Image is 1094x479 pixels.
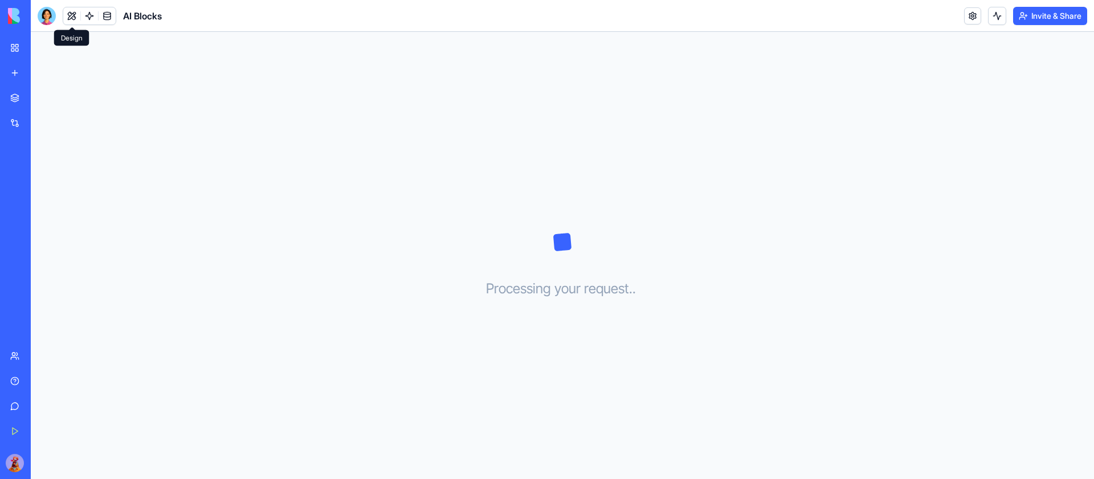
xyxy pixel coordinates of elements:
button: Invite & Share [1013,7,1087,25]
img: logo [8,8,79,24]
span: . [629,280,632,298]
span: . [632,280,636,298]
img: Kuku_Large_sla5px.png [6,454,24,472]
span: AI Blocks [123,9,162,23]
div: Design [54,30,89,46]
h3: Processing your request [486,280,639,298]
